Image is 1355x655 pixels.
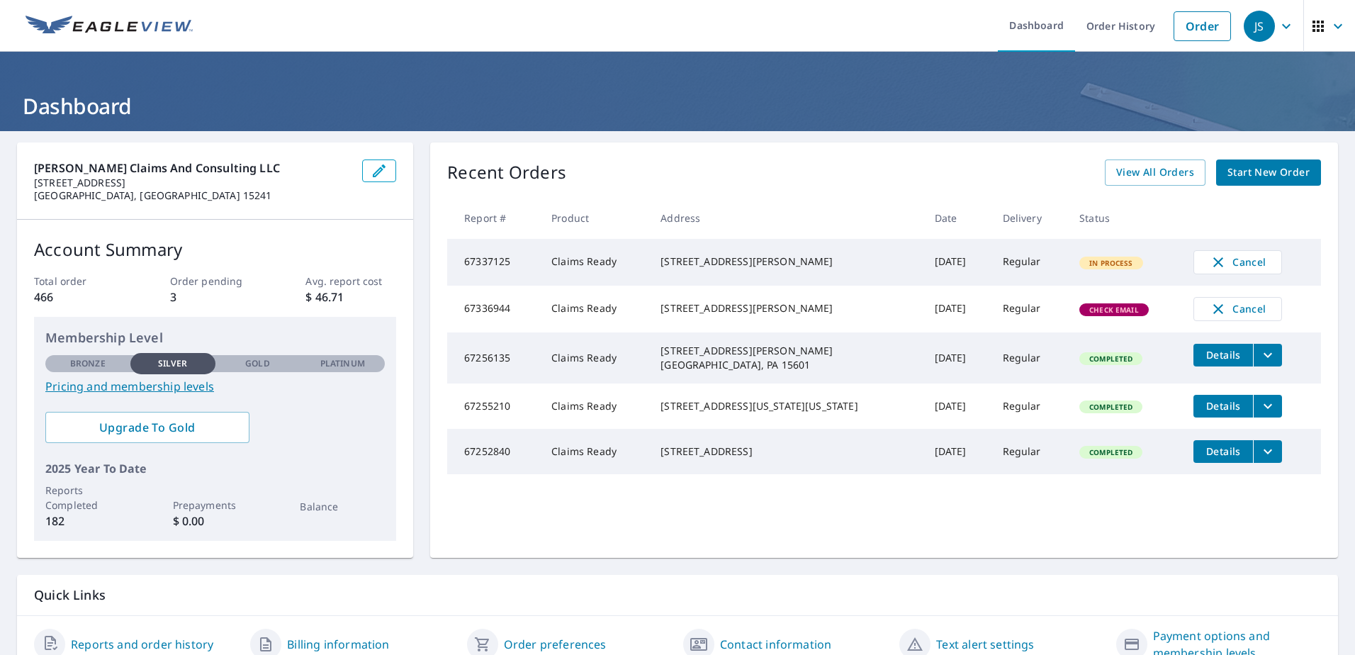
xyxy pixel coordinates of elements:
[1068,197,1182,239] th: Status
[923,197,991,239] th: Date
[320,357,365,370] p: Platinum
[57,420,238,435] span: Upgrade To Gold
[720,636,831,653] a: Contact information
[447,239,540,286] td: 67337125
[447,159,566,186] p: Recent Orders
[173,513,258,530] p: $ 0.00
[300,499,385,514] p: Balance
[991,239,1069,286] td: Regular
[936,636,1034,653] a: Text alert settings
[17,91,1338,121] h1: Dashboard
[1227,164,1310,181] span: Start New Order
[45,513,130,530] p: 182
[45,483,130,513] p: Reports Completed
[34,289,125,306] p: 466
[923,332,991,384] td: [DATE]
[447,429,540,474] td: 67252840
[1105,159,1205,186] a: View All Orders
[540,384,649,429] td: Claims Ready
[447,197,540,239] th: Report #
[170,289,261,306] p: 3
[71,636,213,653] a: Reports and order history
[447,384,540,429] td: 67255210
[660,301,911,315] div: [STREET_ADDRESS][PERSON_NAME]
[1244,11,1275,42] div: JS
[991,286,1069,332] td: Regular
[649,197,923,239] th: Address
[1253,344,1282,366] button: filesDropdownBtn-67256135
[1193,395,1253,418] button: detailsBtn-67255210
[447,286,540,332] td: 67336944
[991,197,1069,239] th: Delivery
[305,274,396,289] p: Avg. report cost
[540,286,649,332] td: Claims Ready
[305,289,396,306] p: $ 46.71
[34,189,351,202] p: [GEOGRAPHIC_DATA], [GEOGRAPHIC_DATA] 15241
[1208,254,1267,271] span: Cancel
[70,357,106,370] p: Bronze
[504,636,607,653] a: Order preferences
[34,177,351,189] p: [STREET_ADDRESS]
[158,357,188,370] p: Silver
[34,274,125,289] p: Total order
[45,328,385,347] p: Membership Level
[660,399,911,413] div: [STREET_ADDRESS][US_STATE][US_STATE]
[1081,402,1141,412] span: Completed
[923,239,991,286] td: [DATE]
[540,197,649,239] th: Product
[540,332,649,384] td: Claims Ready
[660,344,911,372] div: [STREET_ADDRESS][PERSON_NAME] [GEOGRAPHIC_DATA], PA 15601
[45,460,385,477] p: 2025 Year To Date
[26,16,193,37] img: EV Logo
[1253,395,1282,418] button: filesDropdownBtn-67255210
[34,159,351,177] p: [PERSON_NAME] Claims and Consulting LLC
[287,636,389,653] a: Billing information
[991,332,1069,384] td: Regular
[991,429,1069,474] td: Regular
[34,586,1321,604] p: Quick Links
[991,384,1069,429] td: Regular
[1174,11,1231,41] a: Order
[1081,258,1142,268] span: In Process
[540,239,649,286] td: Claims Ready
[1202,399,1244,413] span: Details
[34,237,396,262] p: Account Summary
[1208,301,1267,318] span: Cancel
[660,254,911,269] div: [STREET_ADDRESS][PERSON_NAME]
[540,429,649,474] td: Claims Ready
[660,444,911,459] div: [STREET_ADDRESS]
[1081,354,1141,364] span: Completed
[1202,348,1244,362] span: Details
[173,498,258,513] p: Prepayments
[923,429,991,474] td: [DATE]
[1193,250,1282,274] button: Cancel
[45,412,249,443] a: Upgrade To Gold
[1193,297,1282,321] button: Cancel
[1116,164,1194,181] span: View All Orders
[447,332,540,384] td: 67256135
[1253,440,1282,463] button: filesDropdownBtn-67252840
[1216,159,1321,186] a: Start New Order
[1081,305,1147,315] span: Check Email
[1193,440,1253,463] button: detailsBtn-67252840
[1202,444,1244,458] span: Details
[923,384,991,429] td: [DATE]
[45,378,385,395] a: Pricing and membership levels
[1193,344,1253,366] button: detailsBtn-67256135
[170,274,261,289] p: Order pending
[245,357,269,370] p: Gold
[1081,447,1141,457] span: Completed
[923,286,991,332] td: [DATE]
